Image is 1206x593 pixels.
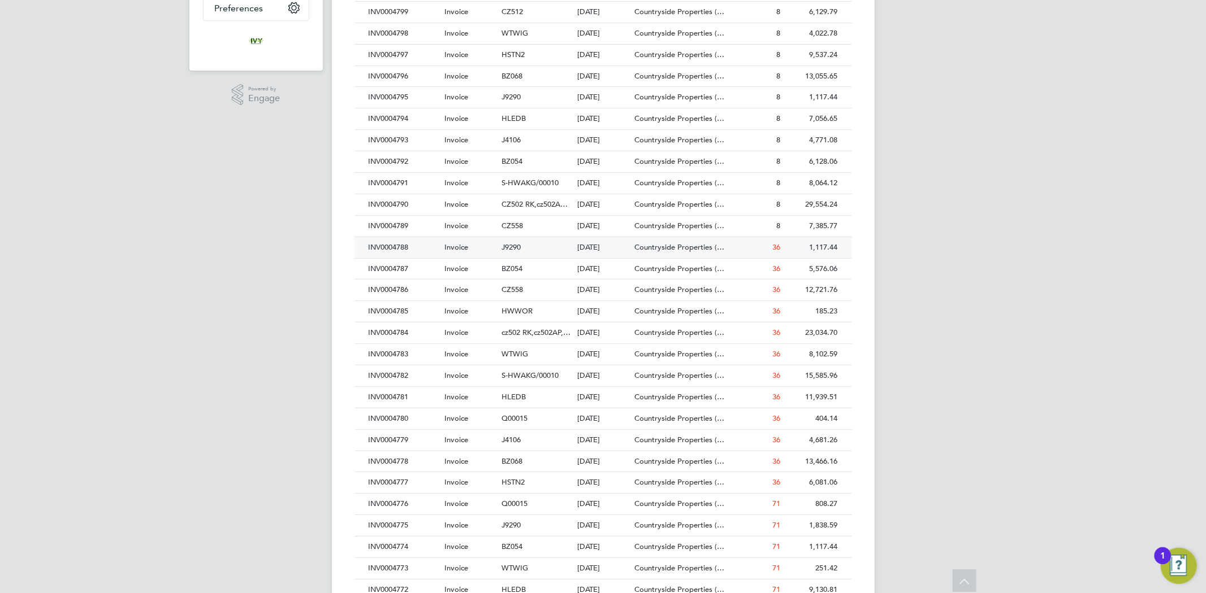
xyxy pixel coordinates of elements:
div: 23,034.70 [784,322,841,343]
div: 185.23 [784,301,841,322]
div: 4,771.08 [784,130,841,151]
span: HLEDB [502,114,526,123]
span: J9290 [502,242,521,252]
span: 8 [777,114,781,123]
span: Invoice [444,264,468,273]
div: INV0004785 [366,301,442,322]
div: [DATE] [574,216,632,237]
span: Countryside Properties (… [634,92,724,102]
span: S-HWAKG/00010 [502,178,559,188]
div: 4,022.78 [784,23,841,44]
div: INV0004796 [366,66,442,87]
span: 36 [773,477,781,487]
span: BZ054 [502,542,522,551]
div: INV0004782 [366,365,442,386]
span: Countryside Properties (… [634,349,724,359]
div: [DATE] [574,259,632,280]
button: Open Resource Center, 1 new notification [1161,548,1197,584]
div: [DATE] [574,87,632,108]
span: 36 [773,435,781,444]
div: INV0004773 [366,558,442,579]
span: Invoice [444,499,468,508]
div: [DATE] [574,23,632,44]
span: Countryside Properties (… [634,477,724,487]
div: [DATE] [574,45,632,66]
span: 8 [777,7,781,16]
div: INV0004783 [366,344,442,365]
span: J9290 [502,92,521,102]
div: 11,939.51 [784,387,841,408]
a: Powered byEngage [232,84,280,106]
span: Invoice [444,349,468,359]
span: S-HWAKG/00010 [502,370,559,380]
div: INV0004778 [366,451,442,472]
div: 13,466.16 [784,451,841,472]
div: INV0004781 [366,387,442,408]
span: BZ068 [502,71,522,81]
div: 6,081.06 [784,472,841,493]
span: CZ558 [502,285,523,294]
div: [DATE] [574,365,632,386]
span: 8 [777,50,781,59]
span: Countryside Properties (… [634,306,724,316]
div: INV0004775 [366,515,442,536]
span: Invoice [444,156,468,166]
div: [DATE] [574,472,632,493]
div: 12,721.76 [784,280,841,300]
span: 71 [773,542,781,551]
div: INV0004784 [366,322,442,343]
span: Invoice [444,50,468,59]
span: Countryside Properties (… [634,264,724,273]
div: INV0004780 [366,408,442,429]
span: Countryside Properties (… [634,370,724,380]
div: 8,102.59 [784,344,841,365]
div: 29,554.24 [784,194,841,215]
span: Invoice [444,199,468,209]
span: Countryside Properties (… [634,413,724,423]
span: Invoice [444,114,468,123]
span: 8 [777,71,781,81]
span: Countryside Properties (… [634,542,724,551]
span: 71 [773,563,781,573]
div: 13,055.65 [784,66,841,87]
span: Invoice [444,563,468,573]
div: INV0004790 [366,194,442,215]
div: 7,056.65 [784,108,841,129]
div: INV0004779 [366,430,442,451]
div: 4,681.26 [784,430,841,451]
div: INV0004789 [366,216,442,237]
span: Invoice [444,221,468,230]
span: Countryside Properties (… [634,135,724,145]
span: Engage [248,94,280,103]
div: INV0004774 [366,537,442,557]
span: 36 [773,328,781,337]
span: 8 [777,28,781,38]
div: INV0004788 [366,237,442,258]
div: 1,117.44 [784,87,841,108]
div: 1,838.59 [784,515,841,536]
span: Invoice [444,28,468,38]
span: Countryside Properties (… [634,328,724,337]
div: [DATE] [574,537,632,557]
span: Countryside Properties (… [634,221,724,230]
div: [DATE] [574,130,632,151]
div: INV0004776 [366,494,442,514]
span: 8 [777,199,781,209]
span: cz502 RK,cz502AP,… [502,328,570,337]
span: 36 [773,306,781,316]
span: Invoice [444,178,468,188]
span: 8 [777,221,781,230]
div: 6,128.06 [784,151,841,172]
span: Invoice [444,435,468,444]
div: 251.42 [784,558,841,579]
div: INV0004799 [366,2,442,23]
div: [DATE] [574,151,632,172]
span: Countryside Properties (… [634,242,724,252]
span: Q00015 [502,413,528,423]
div: INV0004777 [366,472,442,493]
span: 36 [773,264,781,273]
div: [DATE] [574,408,632,429]
span: WTWIG [502,349,528,359]
span: Preferences [215,3,263,14]
div: INV0004791 [366,173,442,194]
